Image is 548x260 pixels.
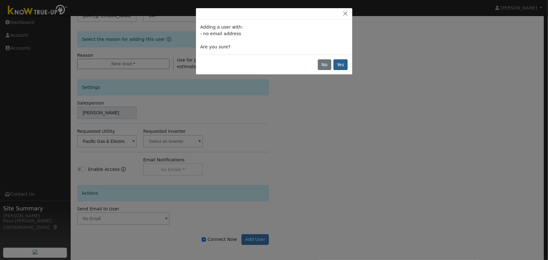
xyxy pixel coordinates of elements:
span: Adding a user with: [200,24,243,30]
span: Are you sure? [200,44,231,49]
button: No [318,59,331,70]
button: Close [341,10,350,17]
span: - no email address [200,31,241,36]
button: Yes [334,59,348,70]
